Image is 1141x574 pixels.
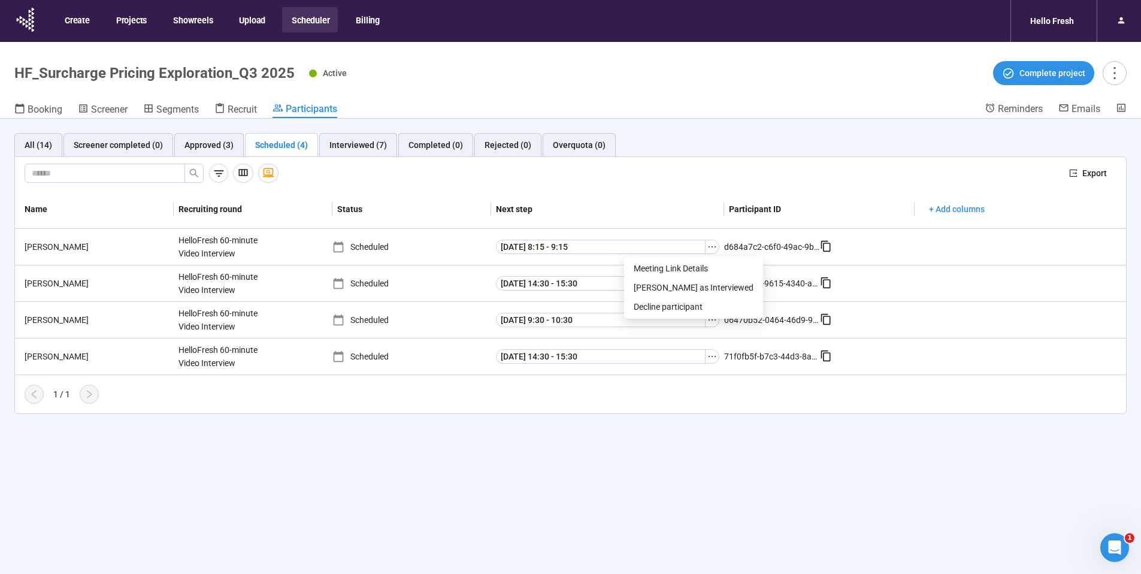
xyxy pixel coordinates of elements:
a: Recruit [214,102,257,118]
button: ellipsis [705,313,719,327]
span: [PERSON_NAME] as Interviewed [634,281,753,294]
div: 1 / 1 [53,388,70,401]
a: Booking [14,102,62,118]
span: Meeting Link Details [634,262,753,275]
button: Upload [229,7,274,32]
div: HelloFresh 60-minute Video Interview [174,229,264,265]
button: Scheduler [282,7,338,32]
div: All (14) [25,138,52,152]
a: Emails [1058,102,1100,117]
button: Billing [346,7,388,32]
span: Reminders [998,103,1043,114]
span: Export [1082,167,1107,180]
button: Showreels [164,7,221,32]
span: left [29,389,39,399]
button: left [25,385,44,404]
button: ellipsis [705,349,719,364]
button: right [80,385,99,404]
span: [DATE] 8:15 - 9:15 [501,240,568,253]
span: more [1106,65,1122,81]
th: Participant ID [724,190,915,229]
div: Completed (0) [408,138,463,152]
button: Projects [107,7,155,32]
span: [DATE] 14:30 - 15:30 [501,350,577,363]
a: Segments [143,102,199,118]
button: Complete project [993,61,1094,85]
div: [PERSON_NAME] [20,350,174,363]
button: [DATE] 14:30 - 15:30 [496,276,706,291]
button: Create [55,7,98,32]
th: Name [15,190,174,229]
th: Next step [491,190,724,229]
th: Status [332,190,491,229]
div: Scheduled [332,350,491,363]
div: HelloFresh 60-minute Video Interview [174,265,264,301]
div: HelloFresh 60-minute Video Interview [174,339,264,374]
span: Screener [91,104,128,115]
span: Complete project [1019,67,1085,80]
button: search [184,164,204,183]
div: Overquota (0) [553,138,606,152]
button: [DATE] 9:30 - 10:30 [496,313,706,327]
a: Reminders [985,102,1043,117]
button: exportExport [1060,164,1116,183]
div: Scheduled [332,313,491,327]
div: [PERSON_NAME] [20,277,174,290]
span: Segments [156,104,199,115]
a: Participants [273,102,337,118]
div: Rejected (0) [485,138,531,152]
button: [DATE] 8:15 - 9:15 [496,240,706,254]
span: Recruit [228,104,257,115]
span: Decline participant [634,300,753,313]
div: 06470b52-0464-46d9-9ae3-bb116cc30e3d [724,313,820,327]
div: [PERSON_NAME] [20,240,174,253]
span: [DATE] 14:30 - 15:30 [501,277,577,290]
span: 1 [1125,533,1134,543]
span: right [84,389,94,399]
div: Scheduled (4) [255,138,308,152]
div: HelloFresh 60-minute Video Interview [174,302,264,338]
div: Screener completed (0) [74,138,163,152]
div: Approved (3) [184,138,234,152]
span: + Add columns [929,203,985,216]
th: Recruiting round [174,190,332,229]
span: Booking [28,104,62,115]
div: Hello Fresh [1023,10,1081,32]
span: export [1069,169,1078,177]
div: Scheduled [332,240,491,253]
span: Active [323,68,347,78]
button: + Add columns [919,200,994,219]
div: 71f0fb5f-b7c3-44d3-8a09-0cff3ccfdb65 [724,350,820,363]
div: [PERSON_NAME] [20,313,174,327]
div: d684a7c2-c6f0-49ac-9baf-3527e5598b79 [724,240,820,253]
iframe: Intercom live chat [1100,533,1129,562]
span: Emails [1072,103,1100,114]
span: ellipsis [707,315,717,325]
span: Participants [286,103,337,114]
button: more [1103,61,1127,85]
a: Screener [78,102,128,118]
h1: HF_Surcharge Pricing Exploration_Q3 2025 [14,65,295,81]
span: ellipsis [707,352,717,361]
div: Interviewed (7) [329,138,387,152]
div: e4d36821-9615-4340-afa2-529157ee1a17 [724,277,820,290]
span: ellipsis [707,242,717,252]
button: ellipsis [705,240,719,254]
div: Scheduled [332,277,491,290]
span: search [189,168,199,178]
button: [DATE] 14:30 - 15:30 [496,349,706,364]
span: [DATE] 9:30 - 10:30 [501,313,573,327]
